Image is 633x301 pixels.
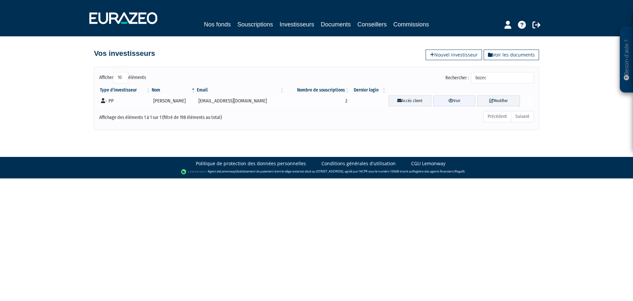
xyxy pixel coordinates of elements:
td: - PP [99,94,151,108]
p: Besoin d'aide ? [623,30,630,90]
a: Lemonway [220,169,235,173]
a: Investisseurs [280,20,314,30]
input: Rechercher : [471,72,534,83]
div: - Agent de (établissement de paiement dont le siège social est situé au [STREET_ADDRESS], agréé p... [7,169,626,175]
th: &nbsp; [387,87,534,94]
a: Nouvel investisseur [426,50,482,60]
th: Nom : activer pour trier la colonne par ordre d&eacute;croissant [151,87,196,94]
a: Voir les documents [484,50,539,60]
a: Accès client [389,95,431,106]
a: Modifier [477,95,520,106]
img: 1732889491-logotype_eurazeo_blanc_rvb.png [89,12,157,24]
a: Documents [321,20,351,29]
h4: Vos investisseurs [94,50,155,57]
a: Nos fonds [204,20,231,29]
a: Registre des agents financiers (Regafi) [412,169,465,173]
td: [PERSON_NAME] [151,94,196,108]
a: Conditions générales d'utilisation [321,160,396,167]
img: logo-lemonway.png [181,169,206,175]
a: Politique de protection des données personnelles [196,160,306,167]
a: Voir [433,95,476,106]
div: Affichage des éléments 1 à 1 sur 1 (filtré de 198 éléments au total) [99,110,275,121]
th: Email : activer pour trier la colonne par ordre croissant [196,87,285,94]
select: Afficheréléments [113,72,128,83]
th: Nombre de souscriptions : activer pour trier la colonne par ordre croissant [285,87,350,94]
td: 2 [285,94,350,108]
label: Afficher éléments [99,72,146,83]
a: Souscriptions [237,20,273,29]
td: [EMAIL_ADDRESS][DOMAIN_NAME] [196,94,285,108]
a: Commissions [393,20,429,29]
label: Rechercher : [445,72,534,83]
a: Conseillers [357,20,387,29]
a: CGU Lemonway [411,160,445,167]
th: Type d'investisseur : activer pour trier la colonne par ordre croissant [99,87,151,94]
th: Dernier login : activer pour trier la colonne par ordre croissant [350,87,387,94]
